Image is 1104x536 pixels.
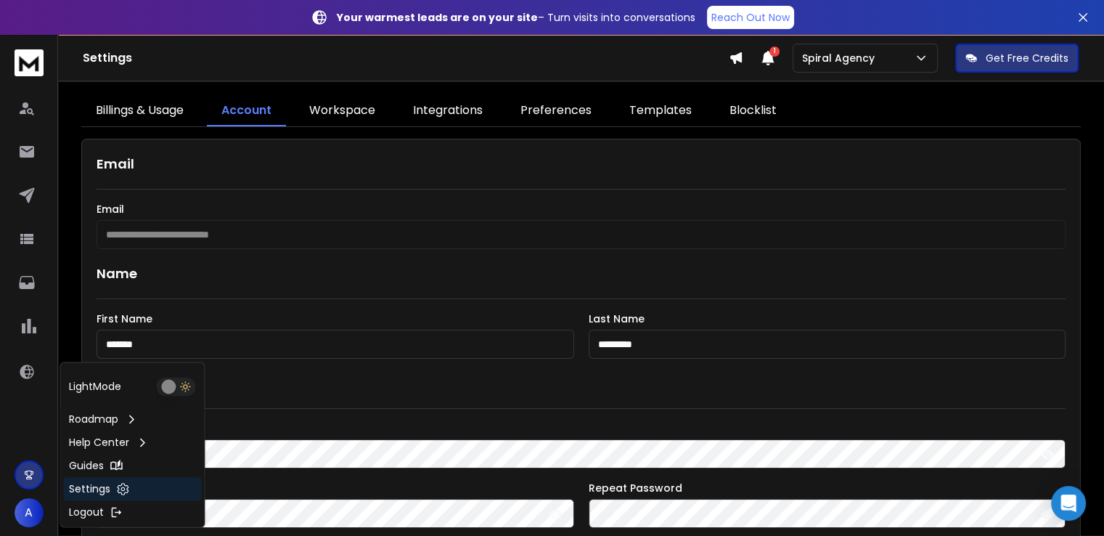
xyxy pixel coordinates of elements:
div: Open Intercom Messenger [1051,486,1086,521]
a: Help Center [63,431,201,454]
label: First Name [97,314,574,324]
img: logo [15,49,44,76]
a: Workspace [295,96,390,126]
a: Roadmap [63,407,201,431]
a: Templates [615,96,706,126]
label: Current Password [97,423,1066,434]
strong: Your warmest leads are on your site [337,10,538,25]
a: Preferences [506,96,606,126]
a: Integrations [398,96,497,126]
button: A [15,498,44,527]
a: Reach Out Now [707,6,794,29]
a: Account [207,96,286,126]
label: New Password [97,483,574,493]
p: Help Center [69,435,129,450]
p: Settings [69,482,110,496]
label: Email [97,204,1066,214]
p: Reach Out Now [711,10,790,25]
p: Get Free Credits [986,51,1068,65]
a: Billings & Usage [81,96,198,126]
p: Spiral Agency [802,51,880,65]
p: Light Mode [69,379,121,394]
label: Repeat Password [589,483,1066,493]
span: 1 [769,46,780,57]
a: Blocklist [715,96,791,126]
a: Settings [63,477,201,500]
button: Get Free Credits [955,44,1079,73]
p: – Turn visits into conversations [337,10,695,25]
h1: Settings [83,49,729,67]
p: Guides [69,458,104,473]
label: Last Name [589,314,1066,324]
a: Guides [63,454,201,477]
h1: Email [97,154,1066,174]
p: Logout [69,505,104,519]
p: Roadmap [69,412,118,426]
h1: Name [97,264,1066,284]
